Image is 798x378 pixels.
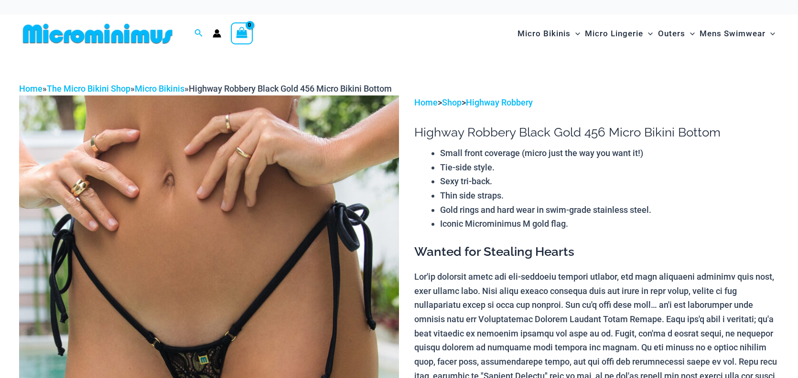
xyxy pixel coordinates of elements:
h1: Highway Robbery Black Gold 456 Micro Bikini Bottom [414,125,779,140]
a: View Shopping Cart, empty [231,22,253,44]
a: Micro Bikinis [135,84,184,94]
a: Micro LingerieMenu ToggleMenu Toggle [582,19,655,48]
p: > > [414,95,779,110]
li: Gold rings and hard wear in swim-grade stainless steel. [440,203,779,217]
span: Menu Toggle [571,21,580,46]
a: Home [19,84,43,94]
img: MM SHOP LOGO FLAT [19,23,176,44]
li: Iconic Microminimus M gold flag. [440,217,779,231]
span: Mens Swimwear [700,21,766,46]
a: Home [414,97,438,107]
a: OutersMenu ToggleMenu Toggle [656,19,697,48]
nav: Site Navigation [514,18,779,50]
span: Micro Lingerie [585,21,643,46]
a: Micro BikinisMenu ToggleMenu Toggle [515,19,582,48]
span: Highway Robbery Black Gold 456 Micro Bikini Bottom [189,84,392,94]
span: Menu Toggle [685,21,695,46]
li: Small front coverage (micro just the way you want it!) [440,146,779,160]
h3: Wanted for Stealing Hearts [414,244,779,260]
span: Menu Toggle [643,21,653,46]
a: Search icon link [194,28,203,40]
span: Micro Bikinis [518,21,571,46]
span: Menu Toggle [766,21,775,46]
span: Outers [658,21,685,46]
li: Tie-side style. [440,160,779,175]
a: Shop [442,97,462,107]
a: The Micro Bikini Shop [47,84,130,94]
span: » » » [19,84,392,94]
li: Sexy tri-back. [440,174,779,189]
a: Mens SwimwearMenu ToggleMenu Toggle [697,19,777,48]
a: Highway Robbery [466,97,533,107]
a: Account icon link [213,29,221,38]
li: Thin side straps. [440,189,779,203]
